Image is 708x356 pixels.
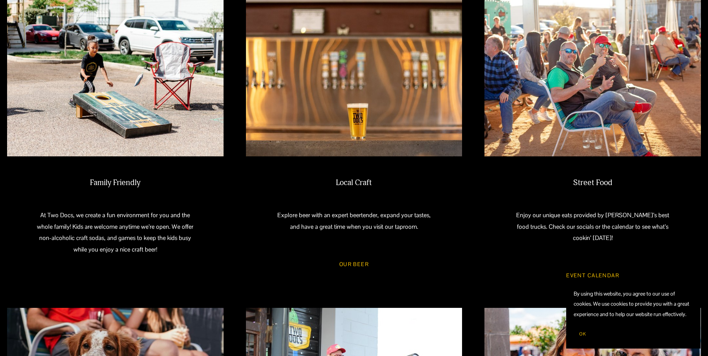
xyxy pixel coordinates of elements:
h2: Local Craft [273,178,435,188]
section: Cookie banner [566,281,701,349]
h2: Family Friendly [34,178,196,188]
a: Our Beer [328,254,380,274]
p: By using this website, you agree to our use of cookies. We use cookies to provide you with a grea... [574,289,693,319]
p: Explore beer with an expert beertender, expand your tastes, and have a great time when you visit ... [273,210,435,233]
p: Enjoy our unique eats provided by [PERSON_NAME]’s best food trucks. Check our socials or the cale... [512,210,674,244]
a: Event Calendar [555,266,630,285]
h2: Street Food [512,178,674,188]
p: At Two Docs, we create a fun environment for you and the whole family! Kids are welcome anytime w... [34,210,196,256]
span: OK [579,331,586,337]
button: OK [574,327,592,341]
